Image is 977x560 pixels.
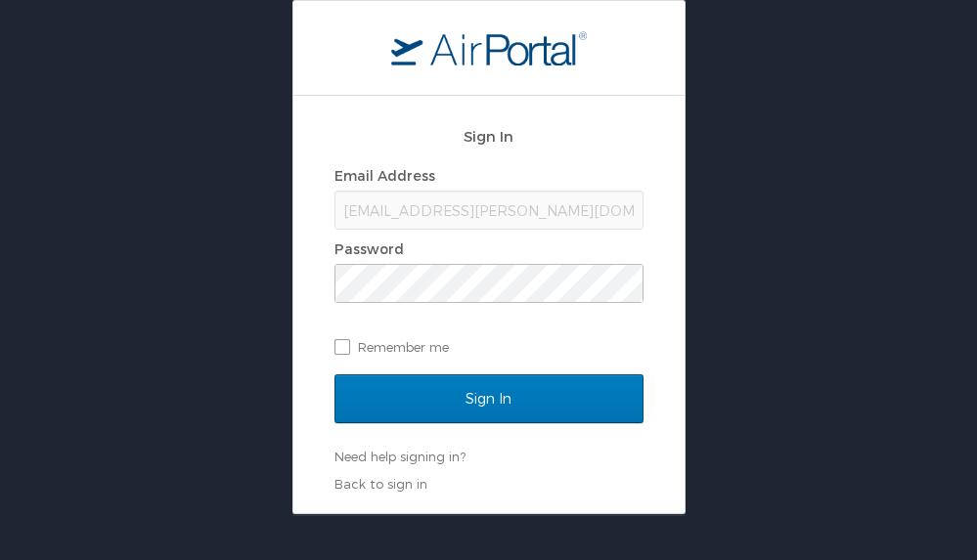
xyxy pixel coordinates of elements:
label: Remember me [334,332,644,362]
label: Password [334,240,404,257]
img: logo [391,30,587,65]
label: Email Address [334,167,435,184]
h2: Sign In [334,125,644,148]
input: Sign In [334,374,644,423]
a: Back to sign in [334,476,427,492]
a: Need help signing in? [334,449,466,464]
